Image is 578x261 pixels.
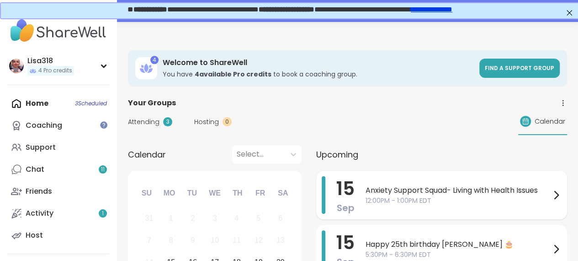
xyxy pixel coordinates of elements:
div: 10 [211,234,219,246]
div: Sa [273,183,293,203]
a: Support [7,136,109,158]
span: 12:00PM - 1:00PM EDT [366,196,551,206]
div: Th [228,183,248,203]
div: 31 [145,212,153,224]
div: 3 [163,117,172,126]
a: Friends [7,180,109,202]
span: 4 Pro credits [38,67,72,75]
div: 2 [191,212,195,224]
div: Chat [26,164,44,174]
span: Sep [337,201,355,214]
div: 7 [147,234,151,246]
div: 9 [191,234,195,246]
div: Mo [159,183,179,203]
div: Lisa318 [27,56,74,66]
div: 3 [213,212,217,224]
div: Not available Thursday, September 11th, 2025 [227,231,247,250]
span: Calendar [128,148,166,161]
h3: You have to book a coaching group. [163,70,474,79]
div: Not available Saturday, September 6th, 2025 [270,209,290,228]
div: 4 [150,56,159,64]
div: Not available Monday, September 8th, 2025 [161,231,181,250]
a: Coaching [7,114,109,136]
img: ShareWell Nav Logo [7,15,109,47]
a: Find a support group [479,59,560,78]
div: Not available Friday, September 12th, 2025 [249,231,268,250]
h3: Welcome to ShareWell [163,58,474,68]
div: 5 [256,212,260,224]
div: 0 [223,117,232,126]
div: 8 [169,234,173,246]
a: Chat11 [7,158,109,180]
div: Not available Tuesday, September 9th, 2025 [183,231,203,250]
span: Hosting [194,117,219,127]
div: Tu [182,183,202,203]
div: Not available Wednesday, September 3rd, 2025 [205,209,225,228]
div: Support [26,142,56,152]
div: Host [26,230,43,240]
img: Lisa318 [9,59,24,73]
span: Your Groups [128,98,176,109]
span: Calendar [535,117,565,126]
div: Fr [250,183,270,203]
div: 1 [169,212,173,224]
span: Upcoming [316,148,358,161]
div: 6 [278,212,282,224]
span: 1 [102,210,104,217]
div: Not available Sunday, August 31st, 2025 [139,209,159,228]
div: Not available Saturday, September 13th, 2025 [270,231,290,250]
a: Activity1 [7,202,109,224]
div: Not available Tuesday, September 2nd, 2025 [183,209,203,228]
div: Not available Wednesday, September 10th, 2025 [205,231,225,250]
iframe: Spotlight [100,121,107,129]
div: Not available Friday, September 5th, 2025 [249,209,268,228]
div: Coaching [26,120,62,130]
span: 11 [101,166,105,174]
span: 5:30PM - 6:30PM EDT [366,250,551,260]
div: 11 [233,234,241,246]
div: Not available Monday, September 1st, 2025 [161,209,181,228]
span: Happy 25th birthday [PERSON_NAME] 🎂 [366,239,551,250]
span: Attending [128,117,159,127]
span: 15 [336,176,355,201]
div: Not available Thursday, September 4th, 2025 [227,209,247,228]
div: 13 [276,234,285,246]
div: 12 [255,234,263,246]
div: Su [137,183,157,203]
div: Friends [26,186,52,196]
span: Find a support group [485,64,554,72]
div: We [205,183,225,203]
b: 4 available Pro credit s [195,70,271,79]
a: Host [7,224,109,246]
div: Not available Sunday, September 7th, 2025 [139,231,159,250]
span: 15 [336,230,355,256]
div: 4 [234,212,239,224]
span: Anxiety Support Squad- Living with Health Issues [366,185,551,196]
div: Activity [26,208,53,218]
